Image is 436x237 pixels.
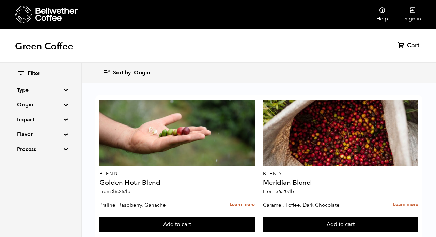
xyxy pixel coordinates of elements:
span: Filter [28,70,40,77]
span: /lb [124,188,130,195]
p: Blend [99,172,255,176]
a: Learn more [393,197,418,212]
span: $ [276,188,278,195]
span: Sort by: Origin [113,69,150,77]
span: $ [112,188,115,195]
h1: Green Coffee [15,40,73,53]
summary: Flavor [17,130,64,138]
bdi: 6.25 [112,188,130,195]
button: Add to cart [99,217,255,233]
summary: Type [17,86,64,94]
span: From [99,188,130,195]
summary: Origin [17,101,64,109]
p: Blend [263,172,418,176]
p: Praline, Raspberry, Ganache [99,200,205,210]
h4: Golden Hour Blend [99,179,255,186]
button: Add to cart [263,217,418,233]
button: Sort by: Origin [103,65,150,81]
summary: Impact [17,116,64,124]
span: From [263,188,294,195]
summary: Process [17,145,64,153]
a: Learn more [230,197,255,212]
p: Caramel, Toffee, Dark Chocolate [263,200,369,210]
span: Cart [407,42,419,50]
bdi: 6.20 [276,188,294,195]
span: /lb [288,188,294,195]
h4: Meridian Blend [263,179,418,186]
a: Cart [398,42,421,50]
